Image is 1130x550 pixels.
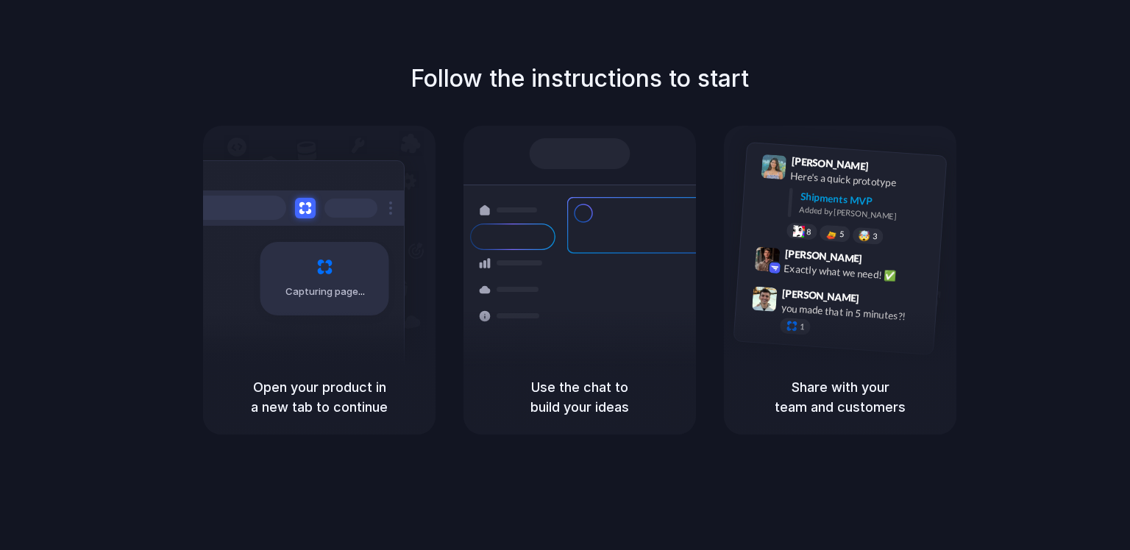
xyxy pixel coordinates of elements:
h5: Open your product in a new tab to continue [221,377,418,417]
span: 8 [806,227,811,235]
div: Exactly what we need! ✅ [783,260,931,285]
div: Here's a quick prototype [790,168,937,193]
span: [PERSON_NAME] [782,285,860,306]
h1: Follow the instructions to start [411,61,749,96]
span: 3 [873,232,878,240]
span: 9:42 AM [867,252,897,270]
span: Capturing page [285,285,367,299]
span: 1 [800,322,805,330]
div: Shipments MVP [800,188,936,213]
div: 🤯 [859,230,871,241]
span: 9:47 AM [864,292,894,310]
h5: Share with your team and customers [742,377,939,417]
span: 9:41 AM [873,160,903,177]
span: [PERSON_NAME] [784,245,862,266]
h5: Use the chat to build your ideas [481,377,678,417]
span: [PERSON_NAME] [791,153,869,174]
div: you made that in 5 minutes?! [781,300,928,325]
div: Added by [PERSON_NAME] [799,203,934,224]
span: 5 [839,229,845,238]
